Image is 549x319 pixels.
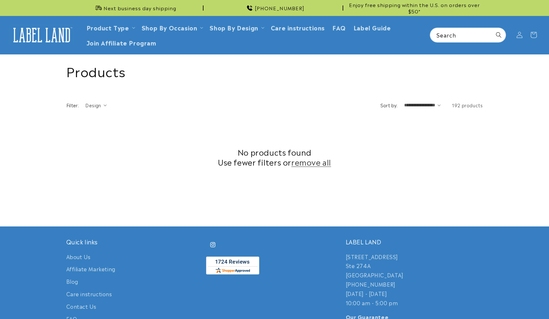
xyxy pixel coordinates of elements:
[10,25,74,45] img: Label Land
[87,39,156,46] span: Join Affiliate Program
[346,252,483,307] p: [STREET_ADDRESS] Ste 274A [GEOGRAPHIC_DATA] [PHONE_NUMBER] [DATE] - [DATE] 10:00 am - 5:00 pm
[492,28,506,42] button: Search
[346,238,483,245] h2: LABEL LAND
[66,263,115,275] a: Affiliate Marketing
[104,5,176,11] span: Next business day shipping
[66,102,79,109] h2: Filter:
[267,20,329,35] a: Care instructions
[346,2,483,14] span: Enjoy free shipping within the U.S. on orders over $50*
[85,102,107,109] summary: Design (0 selected)
[271,24,325,31] span: Care instructions
[380,102,398,108] label: Sort by:
[66,288,112,300] a: Care instructions
[206,257,259,274] img: Customer Reviews
[66,252,91,263] a: About Us
[255,5,304,11] span: [PHONE_NUMBER]
[83,35,160,50] a: Join Affiliate Program
[142,24,197,31] span: Shop By Occasion
[85,102,101,108] span: Design
[354,24,391,31] span: Label Guide
[332,24,346,31] span: FAQ
[329,20,350,35] a: FAQ
[138,20,206,35] summary: Shop By Occasion
[452,102,483,108] span: 192 products
[66,147,483,167] h2: No products found Use fewer filters or
[7,23,76,47] a: Label Land
[210,23,258,32] a: Shop By Design
[206,20,267,35] summary: Shop By Design
[291,157,331,167] a: remove all
[66,275,78,288] a: Blog
[66,238,204,245] h2: Quick links
[66,62,483,79] h1: Products
[350,20,395,35] a: Label Guide
[83,20,138,35] summary: Product Type
[87,23,129,32] a: Product Type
